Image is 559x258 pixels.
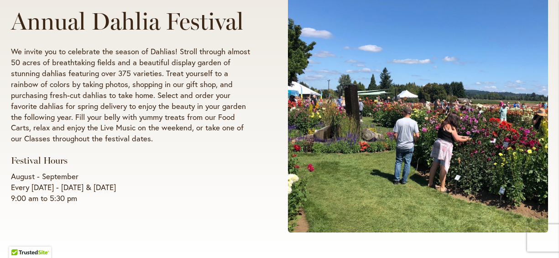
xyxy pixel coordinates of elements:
h1: Annual Dahlia Festival [11,8,253,35]
h3: Festival Hours [11,155,253,166]
p: August - September Every [DATE] - [DATE] & [DATE] 9:00 am to 5:30 pm [11,171,253,204]
p: We invite you to celebrate the season of Dahlias! Stroll through almost 50 acres of breathtaking ... [11,46,253,144]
